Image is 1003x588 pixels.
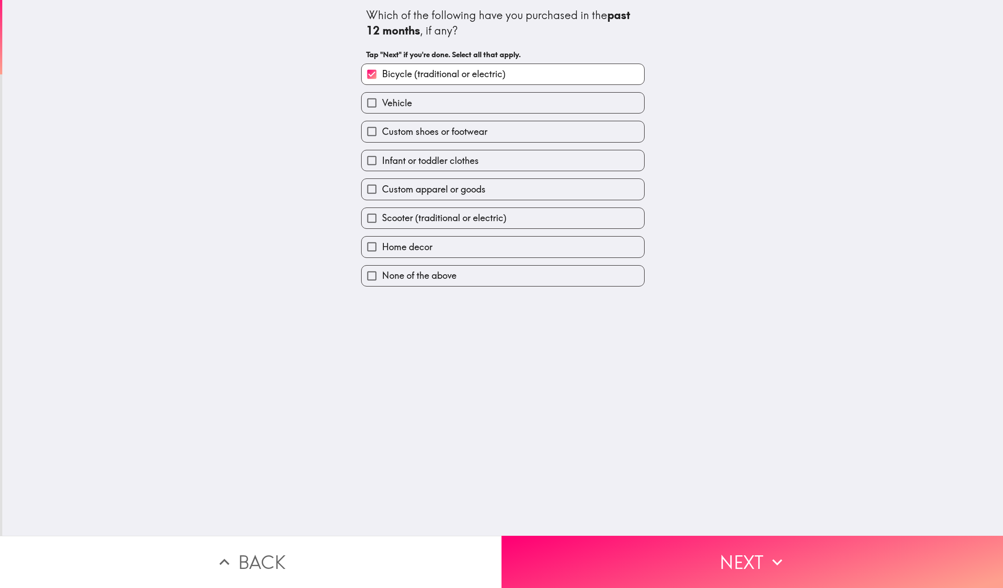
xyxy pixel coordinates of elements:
[501,536,1003,588] button: Next
[382,241,432,253] span: Home decor
[366,8,640,38] div: Which of the following have you purchased in the , if any?
[362,266,644,286] button: None of the above
[362,64,644,84] button: Bicycle (traditional or electric)
[362,237,644,257] button: Home decor
[362,208,644,228] button: Scooter (traditional or electric)
[382,269,457,282] span: None of the above
[382,68,506,80] span: Bicycle (traditional or electric)
[362,93,644,113] button: Vehicle
[362,179,644,199] button: Custom apparel or goods
[366,8,633,37] b: past 12 months
[362,150,644,171] button: Infant or toddler clothes
[382,183,486,196] span: Custom apparel or goods
[362,121,644,142] button: Custom shoes or footwear
[382,125,487,138] span: Custom shoes or footwear
[382,97,412,109] span: Vehicle
[382,212,506,224] span: Scooter (traditional or electric)
[366,49,640,59] h6: Tap "Next" if you're done. Select all that apply.
[382,154,479,167] span: Infant or toddler clothes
